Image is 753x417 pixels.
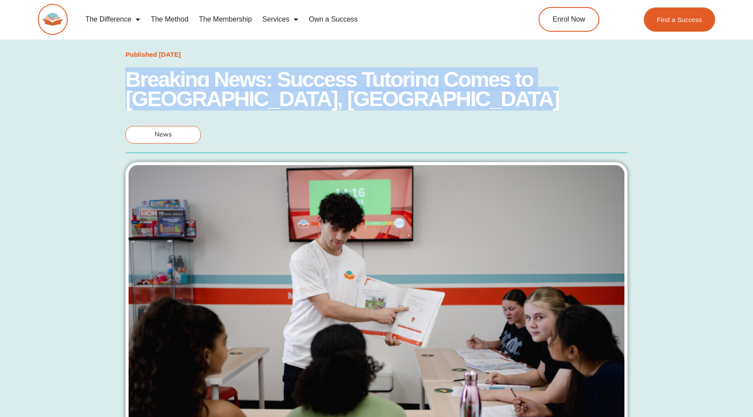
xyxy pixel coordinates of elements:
[125,70,627,108] h1: Breaking News: Success Tutoring Comes to [GEOGRAPHIC_DATA], [GEOGRAPHIC_DATA]
[303,9,363,30] a: Own a Success
[145,9,193,30] a: The Method
[159,51,181,58] time: [DATE]
[257,9,303,30] a: Services
[657,16,702,23] span: Find a Success
[125,48,181,61] a: Published [DATE]
[644,7,716,32] a: Find a Success
[80,9,146,30] a: The Difference
[155,130,172,139] span: News
[553,16,585,23] span: Enrol Now
[539,7,599,32] a: Enrol Now
[125,51,157,58] span: Published
[80,9,500,30] nav: Menu
[194,9,257,30] a: The Membership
